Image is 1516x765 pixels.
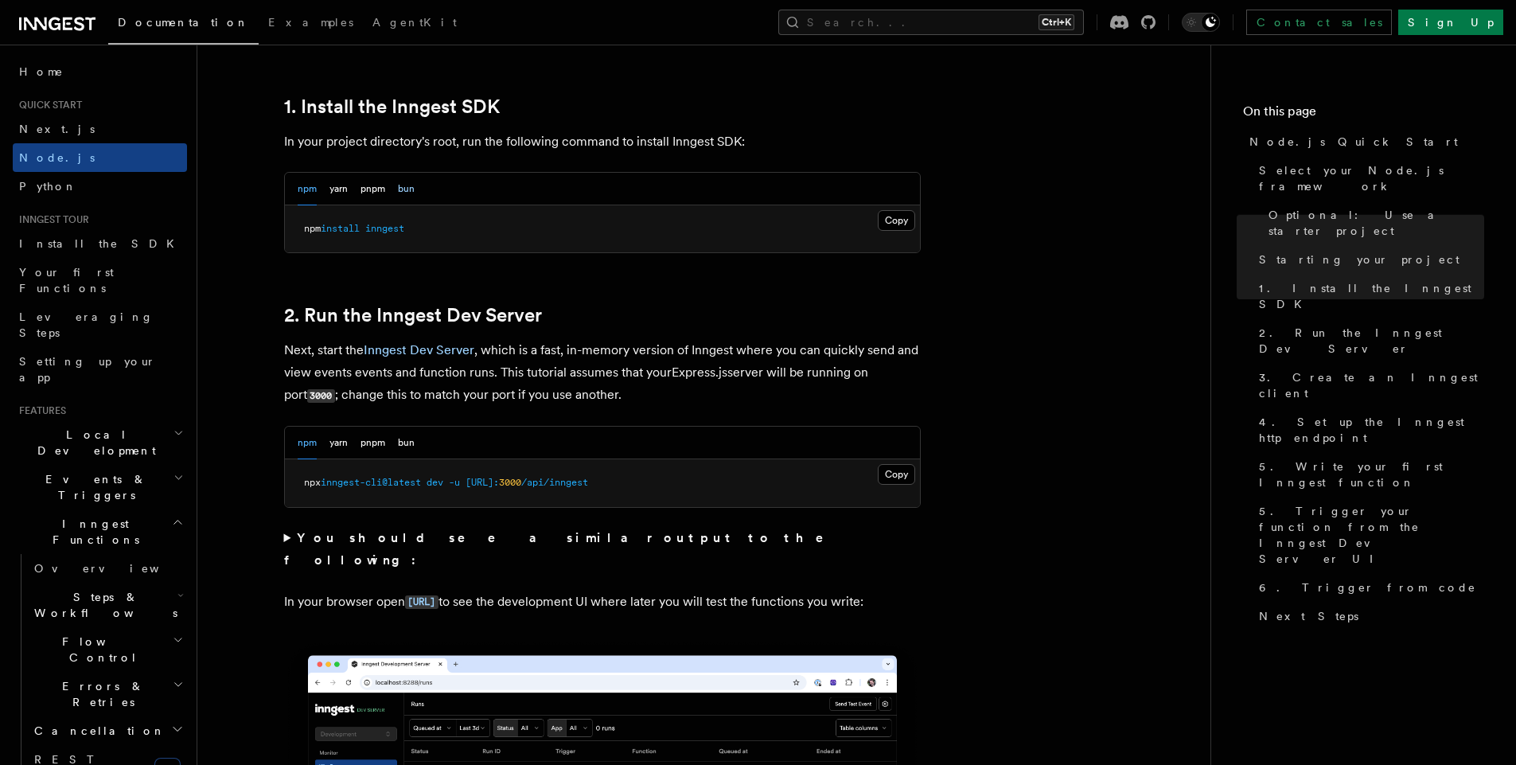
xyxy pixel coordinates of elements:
button: Local Development [13,420,187,465]
span: Steps & Workflows [28,589,177,621]
a: Examples [259,5,363,43]
button: Cancellation [28,716,187,745]
span: Node.js [19,151,95,164]
span: Cancellation [28,723,166,739]
span: 5. Write your first Inngest function [1259,459,1484,490]
a: Optional: Use a starter project [1262,201,1484,245]
a: Sign Up [1398,10,1503,35]
button: Flow Control [28,627,187,672]
button: Errors & Retries [28,672,187,716]
button: Copy [878,210,915,231]
strong: You should see a similar output to the following: [284,530,847,568]
button: Inngest Functions [13,509,187,554]
a: Inngest Dev Server [364,342,474,357]
a: 5. Write your first Inngest function [1253,452,1484,497]
a: Install the SDK [13,229,187,258]
span: Install the SDK [19,237,184,250]
button: Steps & Workflows [28,583,187,627]
code: 3000 [307,389,335,403]
span: 2. Run the Inngest Dev Server [1259,325,1484,357]
button: pnpm [360,427,385,459]
span: npx [304,477,321,488]
span: Node.js Quick Start [1249,134,1458,150]
a: [URL] [405,594,438,609]
a: Next.js [13,115,187,143]
h4: On this page [1243,102,1484,127]
button: bun [398,427,415,459]
span: 3000 [499,477,521,488]
span: Overview [34,562,198,575]
span: Local Development [13,427,173,459]
span: Select your Node.js framework [1259,162,1484,194]
span: npm [304,223,321,234]
button: npm [298,427,317,459]
span: Inngest Functions [13,516,172,548]
a: 4. Set up the Inngest http endpoint [1253,408,1484,452]
span: /api/inngest [521,477,588,488]
span: 4. Set up the Inngest http endpoint [1259,414,1484,446]
span: inngest [365,223,404,234]
span: Python [19,180,77,193]
a: Overview [28,554,187,583]
span: Home [19,64,64,80]
code: [URL] [405,595,438,609]
span: Your first Functions [19,266,114,295]
p: In your browser open to see the development UI where later you will test the functions you write: [284,591,921,614]
button: Events & Triggers [13,465,187,509]
button: yarn [329,427,348,459]
span: Starting your project [1259,252,1459,267]
span: install [321,223,360,234]
span: Examples [268,16,353,29]
button: bun [398,173,415,205]
a: 6. Trigger from code [1253,573,1484,602]
kbd: Ctrl+K [1039,14,1074,30]
a: 2. Run the Inngest Dev Server [1253,318,1484,363]
a: Documentation [108,5,259,45]
span: Quick start [13,99,82,111]
a: AgentKit [363,5,466,43]
p: In your project directory's root, run the following command to install Inngest SDK: [284,131,921,153]
span: Leveraging Steps [19,310,154,339]
span: inngest-cli@latest [321,477,421,488]
span: Next.js [19,123,95,135]
a: 1. Install the Inngest SDK [1253,274,1484,318]
a: Your first Functions [13,258,187,302]
summary: You should see a similar output to the following: [284,527,921,572]
a: Select your Node.js framework [1253,156,1484,201]
a: 1. Install the Inngest SDK [284,96,500,118]
span: 3. Create an Inngest client [1259,369,1484,401]
span: Events & Triggers [13,471,173,503]
a: Next Steps [1253,602,1484,630]
span: dev [427,477,443,488]
span: 6. Trigger from code [1259,580,1476,595]
a: Node.js [13,143,187,172]
a: Python [13,172,187,201]
a: 3. Create an Inngest client [1253,363,1484,408]
span: Documentation [118,16,249,29]
span: Features [13,404,66,417]
span: 1. Install the Inngest SDK [1259,280,1484,312]
button: Toggle dark mode [1182,13,1220,32]
button: pnpm [360,173,385,205]
a: Leveraging Steps [13,302,187,347]
span: -u [449,477,460,488]
span: Setting up your app [19,355,156,384]
button: yarn [329,173,348,205]
button: npm [298,173,317,205]
a: Node.js Quick Start [1243,127,1484,156]
a: Setting up your app [13,347,187,392]
a: Starting your project [1253,245,1484,274]
a: Contact sales [1246,10,1392,35]
span: Next Steps [1259,608,1358,624]
span: AgentKit [372,16,457,29]
a: Home [13,57,187,86]
a: 5. Trigger your function from the Inngest Dev Server UI [1253,497,1484,573]
span: Flow Control [28,634,173,665]
button: Copy [878,464,915,485]
p: Next, start the , which is a fast, in-memory version of Inngest where you can quickly send and vi... [284,339,921,407]
a: 2. Run the Inngest Dev Server [284,304,542,326]
span: 5. Trigger your function from the Inngest Dev Server UI [1259,503,1484,567]
span: Optional: Use a starter project [1269,207,1484,239]
span: [URL]: [466,477,499,488]
span: Errors & Retries [28,678,173,710]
